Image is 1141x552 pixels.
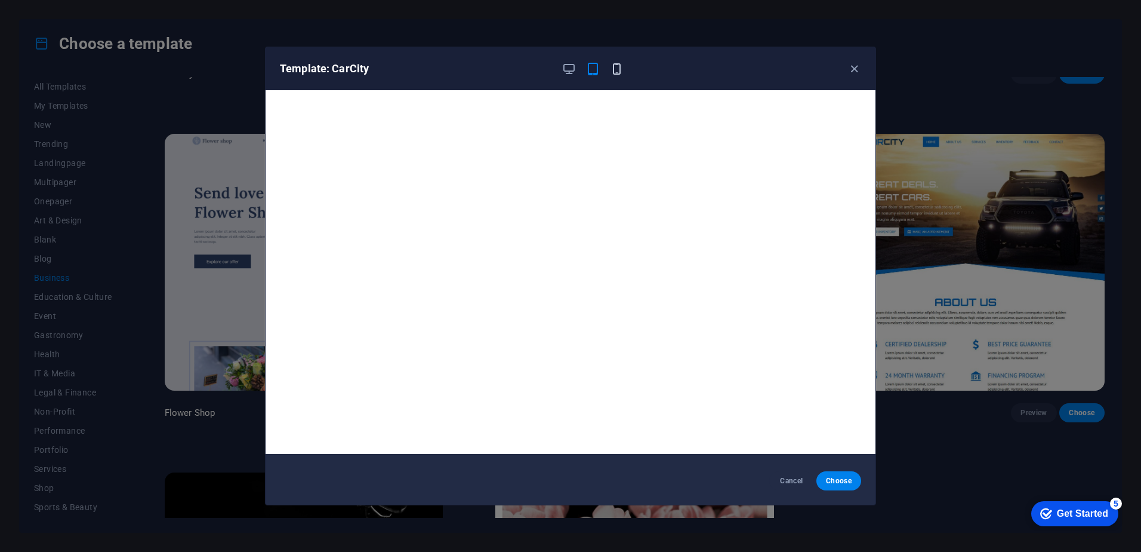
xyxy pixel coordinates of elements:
span: Cancel [779,476,804,486]
span: Choose [826,476,852,486]
div: Get Started [35,13,87,24]
button: Choose [816,471,861,490]
div: Get Started 5 items remaining, 0% complete [10,6,97,31]
div: 5 [88,2,100,14]
button: Cancel [769,471,814,490]
h6: Template: CarCity [280,62,552,76]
